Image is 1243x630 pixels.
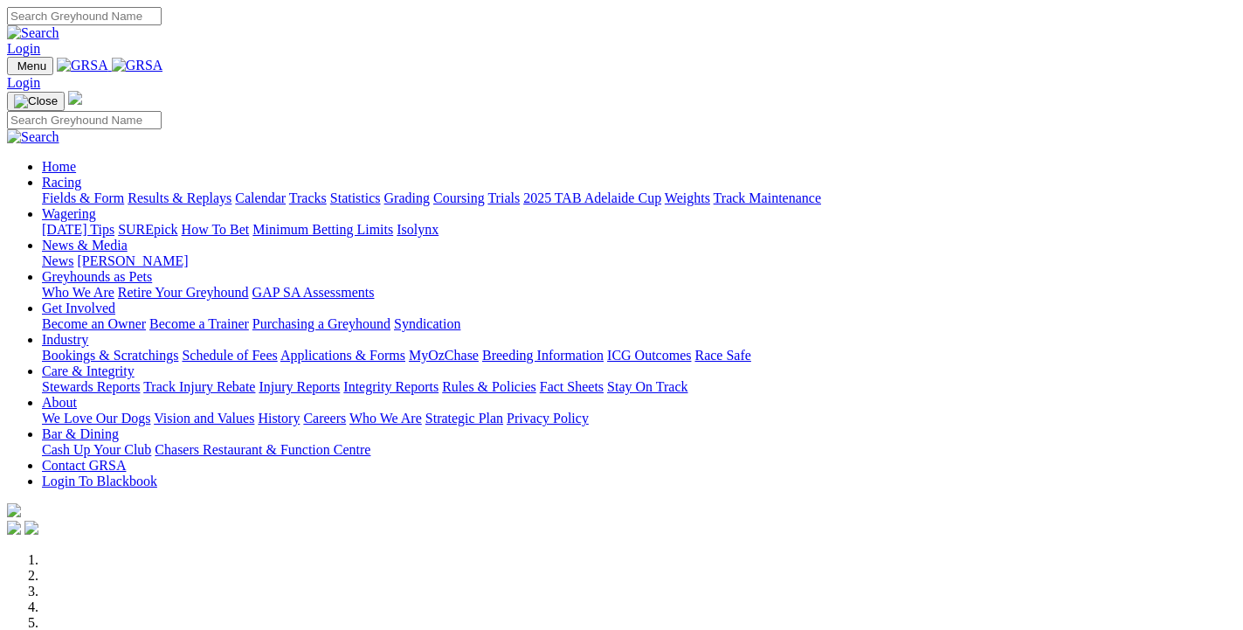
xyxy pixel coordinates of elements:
img: GRSA [112,58,163,73]
a: Race Safe [694,348,750,363]
a: Stay On Track [607,379,687,394]
a: Injury Reports [259,379,340,394]
a: Syndication [394,316,460,331]
a: Coursing [433,190,485,205]
a: Applications & Forms [280,348,405,363]
a: Login To Blackbook [42,474,157,488]
a: About [42,395,77,410]
a: 2025 TAB Adelaide Cup [523,190,661,205]
a: Grading [384,190,430,205]
a: MyOzChase [409,348,479,363]
img: Search [7,25,59,41]
a: Fields & Form [42,190,124,205]
a: Vision and Values [154,411,254,426]
a: Tracks [289,190,327,205]
input: Search [7,7,162,25]
div: Industry [42,348,1236,363]
div: Care & Integrity [42,379,1236,395]
a: Become a Trainer [149,316,249,331]
a: ICG Outcomes [607,348,691,363]
a: [DATE] Tips [42,222,114,237]
a: Track Injury Rebate [143,379,255,394]
a: Track Maintenance [714,190,821,205]
img: GRSA [57,58,108,73]
a: Cash Up Your Club [42,442,151,457]
a: Statistics [330,190,381,205]
a: Home [42,159,76,174]
a: Greyhounds as Pets [42,269,152,284]
a: SUREpick [118,222,177,237]
a: Get Involved [42,301,115,315]
a: Bookings & Scratchings [42,348,178,363]
div: Bar & Dining [42,442,1236,458]
a: Careers [303,411,346,426]
a: Breeding Information [482,348,604,363]
a: How To Bet [182,222,250,237]
a: Racing [42,175,81,190]
img: facebook.svg [7,521,21,535]
span: Menu [17,59,46,73]
img: logo-grsa-white.png [7,503,21,517]
a: Fact Sheets [540,379,604,394]
img: logo-grsa-white.png [68,91,82,105]
a: Industry [42,332,88,347]
button: Toggle navigation [7,92,65,111]
a: Trials [487,190,520,205]
a: Minimum Betting Limits [252,222,393,237]
a: Isolynx [397,222,439,237]
a: Calendar [235,190,286,205]
a: News & Media [42,238,128,253]
a: GAP SA Assessments [252,285,375,300]
div: About [42,411,1236,426]
img: twitter.svg [24,521,38,535]
a: Care & Integrity [42,363,135,378]
a: News [42,253,73,268]
div: Racing [42,190,1236,206]
img: Search [7,129,59,145]
a: Stewards Reports [42,379,140,394]
input: Search [7,111,162,129]
a: Login [7,75,40,90]
a: Privacy Policy [507,411,589,426]
a: Integrity Reports [343,379,439,394]
a: Become an Owner [42,316,146,331]
a: Results & Replays [128,190,231,205]
a: Login [7,41,40,56]
a: Chasers Restaurant & Function Centre [155,442,370,457]
a: We Love Our Dogs [42,411,150,426]
div: Wagering [42,222,1236,238]
a: Who We Are [349,411,422,426]
a: Strategic Plan [425,411,503,426]
a: Bar & Dining [42,426,119,441]
a: Wagering [42,206,96,221]
a: Retire Your Greyhound [118,285,249,300]
a: [PERSON_NAME] [77,253,188,268]
a: History [258,411,300,426]
a: Contact GRSA [42,458,126,473]
div: News & Media [42,253,1236,269]
button: Toggle navigation [7,57,53,75]
a: Weights [665,190,710,205]
div: Greyhounds as Pets [42,285,1236,301]
a: Schedule of Fees [182,348,277,363]
a: Rules & Policies [442,379,536,394]
a: Purchasing a Greyhound [252,316,390,331]
div: Get Involved [42,316,1236,332]
img: Close [14,94,58,108]
a: Who We Are [42,285,114,300]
